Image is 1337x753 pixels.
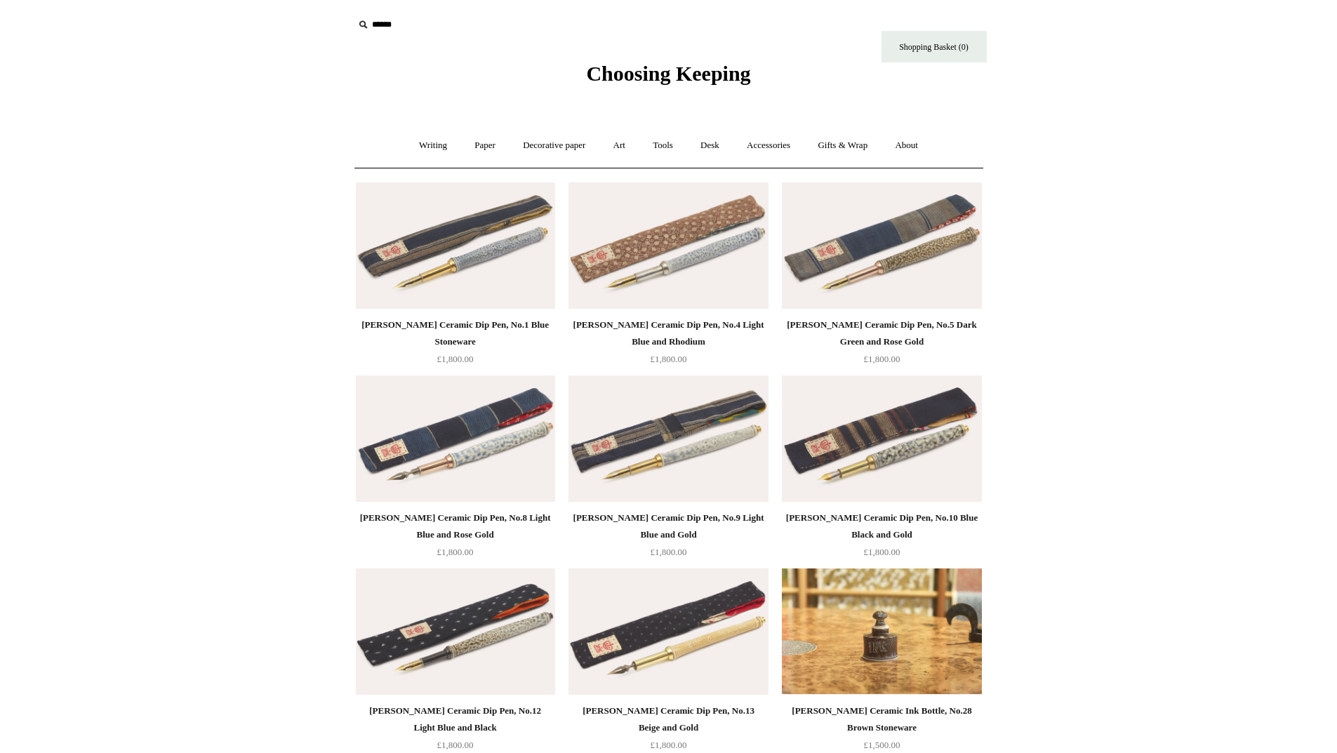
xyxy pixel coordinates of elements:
[510,127,598,164] a: Decorative paper
[572,316,764,350] div: [PERSON_NAME] Ceramic Dip Pen, No.4 Light Blue and Rhodium
[785,509,978,543] div: [PERSON_NAME] Ceramic Dip Pen, No.10 Blue Black and Gold
[356,509,555,567] a: [PERSON_NAME] Ceramic Dip Pen, No.8 Light Blue and Rose Gold £1,800.00
[651,547,687,557] span: £1,800.00
[688,127,732,164] a: Desk
[651,740,687,750] span: £1,800.00
[864,354,900,364] span: £1,800.00
[586,62,750,85] span: Choosing Keeping
[356,568,555,695] a: Steve Harrison Ceramic Dip Pen, No.12 Light Blue and Black Steve Harrison Ceramic Dip Pen, No.12 ...
[785,316,978,350] div: [PERSON_NAME] Ceramic Dip Pen, No.5 Dark Green and Rose Gold
[356,316,555,374] a: [PERSON_NAME] Ceramic Dip Pen, No.1 Blue Stoneware £1,800.00
[568,182,768,309] a: Steve Harrison Ceramic Dip Pen, No.4 Light Blue and Rhodium Steve Harrison Ceramic Dip Pen, No.4 ...
[640,127,686,164] a: Tools
[568,509,768,567] a: [PERSON_NAME] Ceramic Dip Pen, No.9 Light Blue and Gold £1,800.00
[568,182,768,309] img: Steve Harrison Ceramic Dip Pen, No.4 Light Blue and Rhodium
[734,127,803,164] a: Accessories
[406,127,460,164] a: Writing
[572,702,764,736] div: [PERSON_NAME] Ceramic Dip Pen, No.13 Beige and Gold
[864,740,900,750] span: £1,500.00
[356,375,555,502] a: Steve Harrison Ceramic Dip Pen, No.8 Light Blue and Rose Gold Steve Harrison Ceramic Dip Pen, No....
[356,375,555,502] img: Steve Harrison Ceramic Dip Pen, No.8 Light Blue and Rose Gold
[782,568,981,695] img: Steve Harrison Ceramic Ink Bottle, No.28 Brown Stoneware
[651,354,687,364] span: £1,800.00
[437,354,474,364] span: £1,800.00
[437,740,474,750] span: £1,800.00
[437,547,474,557] span: £1,800.00
[568,568,768,695] img: Steve Harrison Ceramic Dip Pen, No.13 Beige and Gold
[359,509,552,543] div: [PERSON_NAME] Ceramic Dip Pen, No.8 Light Blue and Rose Gold
[568,316,768,374] a: [PERSON_NAME] Ceramic Dip Pen, No.4 Light Blue and Rhodium £1,800.00
[586,73,750,83] a: Choosing Keeping
[864,547,900,557] span: £1,800.00
[462,127,508,164] a: Paper
[782,316,981,374] a: [PERSON_NAME] Ceramic Dip Pen, No.5 Dark Green and Rose Gold £1,800.00
[601,127,638,164] a: Art
[572,509,764,543] div: [PERSON_NAME] Ceramic Dip Pen, No.9 Light Blue and Gold
[568,375,768,502] a: Steve Harrison Ceramic Dip Pen, No.9 Light Blue and Gold Steve Harrison Ceramic Dip Pen, No.9 Lig...
[568,375,768,502] img: Steve Harrison Ceramic Dip Pen, No.9 Light Blue and Gold
[356,182,555,309] a: Steve Harrison Ceramic Dip Pen, No.1 Blue Stoneware Steve Harrison Ceramic Dip Pen, No.1 Blue Sto...
[782,182,981,309] img: Steve Harrison Ceramic Dip Pen, No.5 Dark Green and Rose Gold
[356,182,555,309] img: Steve Harrison Ceramic Dip Pen, No.1 Blue Stoneware
[568,568,768,695] a: Steve Harrison Ceramic Dip Pen, No.13 Beige and Gold Steve Harrison Ceramic Dip Pen, No.13 Beige ...
[782,509,981,567] a: [PERSON_NAME] Ceramic Dip Pen, No.10 Blue Black and Gold £1,800.00
[359,316,552,350] div: [PERSON_NAME] Ceramic Dip Pen, No.1 Blue Stoneware
[782,375,981,502] a: Steve Harrison Ceramic Dip Pen, No.10 Blue Black and Gold Steve Harrison Ceramic Dip Pen, No.10 B...
[782,568,981,695] a: Steve Harrison Ceramic Ink Bottle, No.28 Brown Stoneware Steve Harrison Ceramic Ink Bottle, No.28...
[805,127,880,164] a: Gifts & Wrap
[356,568,555,695] img: Steve Harrison Ceramic Dip Pen, No.12 Light Blue and Black
[882,127,931,164] a: About
[782,182,981,309] a: Steve Harrison Ceramic Dip Pen, No.5 Dark Green and Rose Gold Steve Harrison Ceramic Dip Pen, No....
[782,375,981,502] img: Steve Harrison Ceramic Dip Pen, No.10 Blue Black and Gold
[359,702,552,736] div: [PERSON_NAME] Ceramic Dip Pen, No.12 Light Blue and Black
[785,702,978,736] div: [PERSON_NAME] Ceramic Ink Bottle, No.28 Brown Stoneware
[882,31,987,62] a: Shopping Basket (0)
